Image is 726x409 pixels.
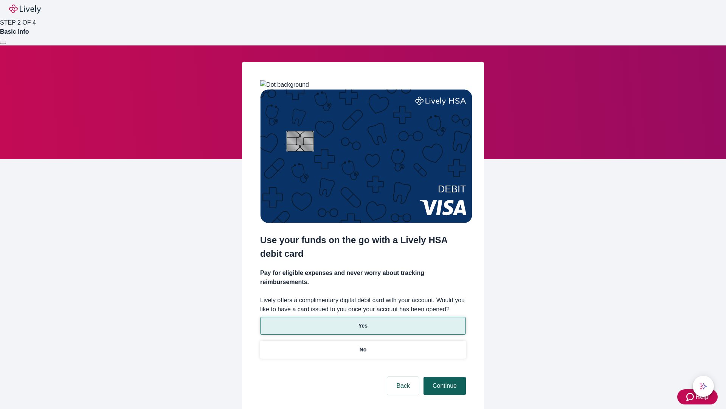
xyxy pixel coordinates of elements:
svg: Lively AI Assistant [700,382,707,390]
button: Continue [423,377,466,395]
p: Yes [358,322,368,330]
button: No [260,341,466,359]
button: chat [693,376,714,397]
label: Lively offers a complimentary digital debit card with your account. Would you like to have a card... [260,296,466,314]
h2: Use your funds on the go with a Lively HSA debit card [260,233,466,261]
button: Yes [260,317,466,335]
span: Help [695,392,709,401]
svg: Zendesk support icon [686,392,695,401]
p: No [360,346,367,354]
img: Dot background [260,80,309,89]
button: Zendesk support iconHelp [677,389,718,404]
h4: Pay for eligible expenses and never worry about tracking reimbursements. [260,269,466,287]
img: Debit card [260,89,472,223]
button: Back [387,377,419,395]
img: Lively [9,5,41,14]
